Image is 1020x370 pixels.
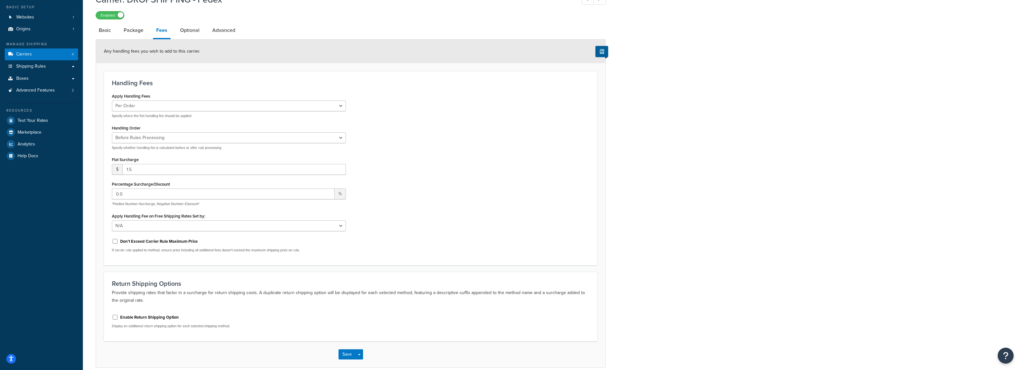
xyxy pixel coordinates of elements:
[120,23,147,38] a: Package
[72,52,74,57] span: 4
[112,324,346,329] p: Display an additional return shipping option for each selected shipping method.
[112,145,346,150] p: Specify whether handling fee is calculated before or after rule processing
[112,289,589,304] p: Provide shipping rates that factor in a surcharge for return shipping costs. A duplicate return s...
[5,73,78,85] a: Boxes
[112,164,122,175] span: $
[112,126,141,130] label: Handling Order
[112,114,346,118] p: Specify where the flat handling fee should be applied
[16,26,31,32] span: Origins
[18,130,41,135] span: Marketplace
[112,157,139,162] label: Flat Surcharge
[5,11,78,23] a: Websites1
[5,150,78,162] a: Help Docs
[18,153,38,159] span: Help Docs
[96,11,124,19] label: Enabled
[120,239,198,244] label: Don't Exceed Carrier Rule Maximum Price
[5,41,78,47] div: Manage Shipping
[96,23,114,38] a: Basic
[335,189,346,199] span: %
[5,85,78,96] a: Advanced Features2
[16,64,46,69] span: Shipping Rules
[5,108,78,113] div: Resources
[5,61,78,72] a: Shipping Rules
[73,26,74,32] span: 1
[339,349,356,359] button: Save
[112,79,589,86] h3: Handling Fees
[5,85,78,96] li: Advanced Features
[5,48,78,60] li: Carriers
[112,94,150,99] label: Apply Handling Fees
[5,115,78,126] a: Test Your Rates
[177,23,203,38] a: Optional
[16,15,34,20] span: Websites
[16,52,32,57] span: Carriers
[16,88,55,93] span: Advanced Features
[5,138,78,150] a: Analytics
[998,348,1014,364] button: Open Resource Center
[112,202,346,206] p: *Positive Number=Surcharge, Negative Number=Discount*
[18,142,35,147] span: Analytics
[5,4,78,10] div: Basic Setup
[112,182,170,187] label: Percentage Surcharge/Discount
[5,48,78,60] a: Carriers4
[5,23,78,35] a: Origins1
[5,23,78,35] li: Origins
[5,127,78,138] a: Marketplace
[153,23,171,39] a: Fees
[73,15,74,20] span: 1
[5,11,78,23] li: Websites
[112,214,205,218] label: Apply Handling Fee on Free Shipping Rates Set by:
[72,88,74,93] span: 2
[104,48,200,55] span: Any handling fees you wish to add to this carrier.
[16,76,29,81] span: Boxes
[18,118,48,123] span: Test Your Rates
[209,23,238,38] a: Advanced
[595,46,608,57] button: Show Help Docs
[120,314,179,320] label: Enable Return Shipping Option
[112,280,589,287] h3: Return Shipping Options
[112,248,346,253] p: If carrier rule applied to method, ensure price including all additional fees doesn't exceed the ...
